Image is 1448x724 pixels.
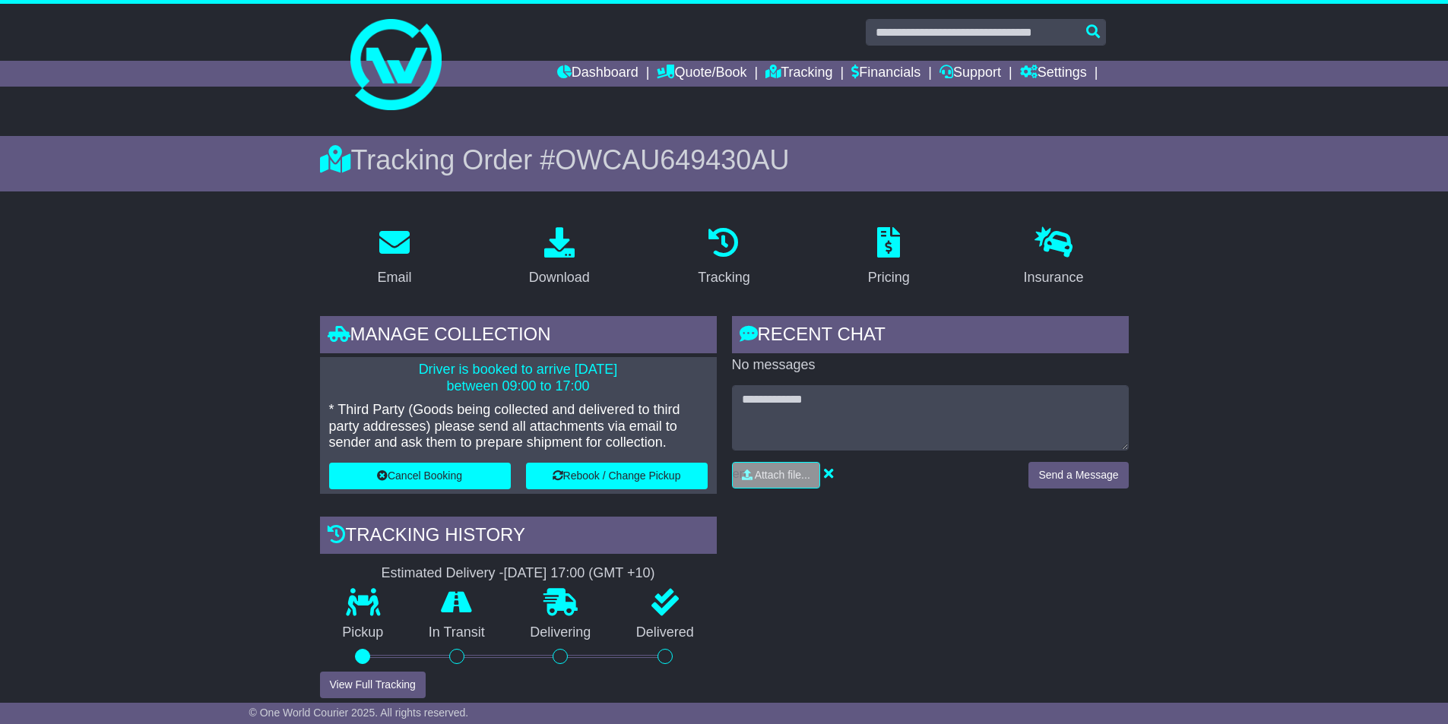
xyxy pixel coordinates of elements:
p: Driver is booked to arrive [DATE] between 09:00 to 17:00 [329,362,708,394]
a: Settings [1020,61,1087,87]
a: Tracking [765,61,832,87]
a: Insurance [1014,222,1094,293]
a: Pricing [858,222,920,293]
button: View Full Tracking [320,672,426,698]
a: Quote/Book [657,61,746,87]
button: Send a Message [1028,462,1128,488]
div: Pricing [868,267,910,288]
div: Estimated Delivery - [320,565,717,582]
button: Cancel Booking [329,463,511,489]
div: Tracking [698,267,749,288]
div: Tracking Order # [320,144,1129,176]
button: Rebook / Change Pickup [526,463,708,489]
a: Tracking [688,222,759,293]
span: OWCAU649430AU [555,144,789,175]
div: Tracking history [320,517,717,558]
div: Email [377,267,411,288]
div: Download [529,267,590,288]
span: © One World Courier 2025. All rights reserved. [249,707,469,719]
p: In Transit [406,624,508,641]
div: RECENT CHAT [732,316,1129,357]
p: Pickup [320,624,407,641]
a: Download [519,222,600,293]
div: [DATE] 17:00 (GMT +10) [504,565,655,582]
div: Manage collection [320,316,717,357]
p: Delivered [613,624,717,641]
p: * Third Party (Goods being collected and delivered to third party addresses) please send all atta... [329,402,708,451]
a: Dashboard [557,61,638,87]
a: Support [939,61,1001,87]
p: No messages [732,357,1129,374]
div: Insurance [1024,267,1084,288]
a: Financials [851,61,920,87]
p: Delivering [508,624,614,641]
a: Email [367,222,421,293]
